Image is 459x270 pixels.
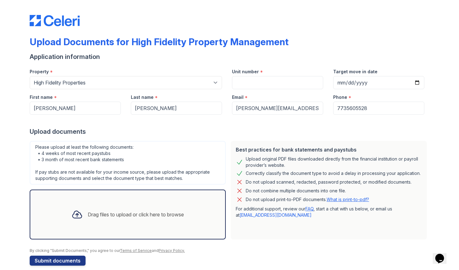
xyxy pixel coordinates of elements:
iframe: chat widget [433,245,453,264]
p: Do not upload print-to-PDF documents. [246,196,369,203]
label: Property [30,69,49,75]
a: What is print-to-pdf? [327,197,369,202]
a: Privacy Policy. [159,248,185,253]
label: Unit number [232,69,259,75]
label: Last name [131,94,154,100]
label: Target move in date [333,69,378,75]
button: Submit documents [30,256,86,266]
div: Drag files to upload or click here to browse [88,211,184,218]
a: Terms of Service [120,248,152,253]
div: Correctly classify the document type to avoid a delay in processing your application. [246,170,421,177]
div: By clicking "Submit Documents," you agree to our and [30,248,429,253]
div: Please upload at least the following documents: • 4 weeks of most recent paystubs • 3 month of mo... [30,141,226,185]
div: Upload Documents for High Fidelity Property Management [30,36,289,47]
p: For additional support, review our , start a chat with us below, or email us at [236,206,422,218]
div: Do not upload scanned, redacted, password protected, or modified documents. [246,178,412,186]
div: Do not combine multiple documents into one file. [246,187,346,195]
div: Upload documents [30,127,429,136]
img: CE_Logo_Blue-a8612792a0a2168367f1c8372b55b34899dd931a85d93a1a3d3e32e68fde9ad4.png [30,15,80,26]
div: Upload original PDF files downloaded directly from the financial institution or payroll provider’... [246,156,422,168]
label: Email [232,94,244,100]
a: [EMAIL_ADDRESS][DOMAIN_NAME] [239,212,312,218]
div: Best practices for bank statements and paystubs [236,146,422,153]
a: FAQ [305,206,313,211]
div: Application information [30,52,429,61]
label: First name [30,94,53,100]
label: Phone [333,94,347,100]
